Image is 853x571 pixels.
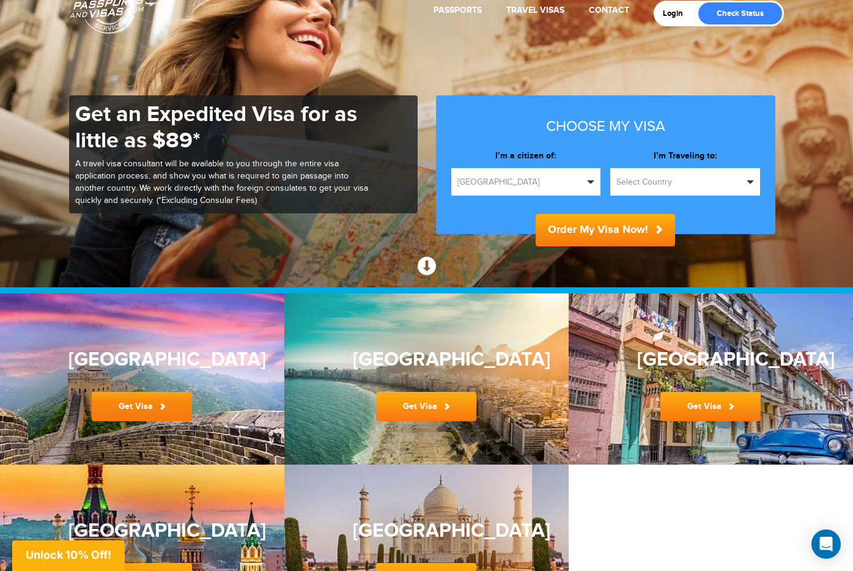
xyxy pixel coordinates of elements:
div: Open Intercom Messenger [811,529,841,559]
div: Unlock 10% Off! [12,540,125,571]
label: I’m Traveling to: [610,150,760,162]
h3: [GEOGRAPHIC_DATA] [353,520,500,542]
h3: [GEOGRAPHIC_DATA] [68,349,215,370]
a: Get Visa [376,392,476,421]
h3: [GEOGRAPHIC_DATA] [637,349,784,370]
a: Travel Visas [506,5,564,15]
a: Login [663,9,692,18]
h3: [GEOGRAPHIC_DATA] [68,520,215,542]
button: [GEOGRAPHIC_DATA] [451,168,601,196]
a: Get Visa [92,392,192,421]
a: Check Status [698,2,782,24]
a: Passports [434,5,482,15]
span: [GEOGRAPHIC_DATA] [457,176,584,188]
label: I’m a citizen of: [451,150,601,162]
button: Select Country [610,168,760,196]
h1: Get an Expedited Visa for as little as $89* [75,101,369,154]
span: Select Country [616,176,743,188]
a: Get Visa [660,392,761,421]
a: Contact [589,5,629,15]
h3: [GEOGRAPHIC_DATA] [353,349,500,370]
span: Unlock 10% Off! [26,548,111,561]
p: A travel visa consultant will be available to you through the entire visa application process, an... [75,158,369,207]
button: Order My Visa Now! [536,214,675,246]
h3: Choose my visa [451,119,760,134]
